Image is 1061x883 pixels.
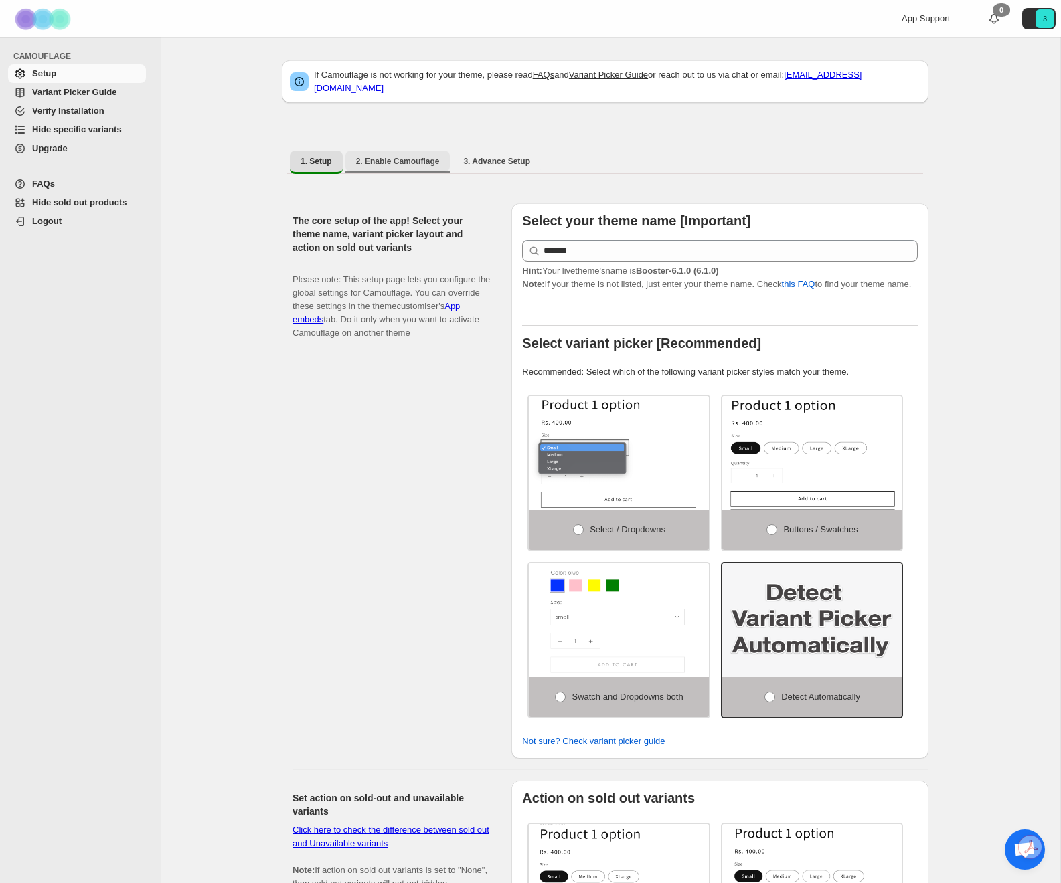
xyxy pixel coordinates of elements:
img: Buttons / Swatches [722,396,902,510]
a: 0 [987,12,1001,25]
a: Not sure? Check variant picker guide [522,736,665,746]
span: Hide specific variants [32,124,122,134]
strong: Hint: [522,266,542,276]
div: Open chat [1005,829,1045,870]
a: Upgrade [8,139,146,158]
span: Detect Automatically [781,692,860,702]
img: Select / Dropdowns [529,396,709,510]
span: Avatar with initials 3 [1036,9,1054,28]
text: 3 [1043,15,1047,23]
span: Setup [32,68,56,78]
span: Logout [32,216,62,226]
span: 2. Enable Camouflage [356,156,440,167]
a: Variant Picker Guide [569,70,648,80]
b: Note: [293,865,315,875]
b: Action on sold out variants [522,791,695,805]
span: Verify Installation [32,106,104,116]
div: 0 [993,3,1010,17]
a: FAQs [8,175,146,193]
span: App Support [902,13,950,23]
button: Avatar with initials 3 [1022,8,1056,29]
a: FAQs [533,70,555,80]
h2: The core setup of the app! Select your theme name, variant picker layout and action on sold out v... [293,214,490,254]
span: Hide sold out products [32,197,127,207]
span: FAQs [32,179,55,189]
strong: Booster-6.1.0 (6.1.0) [636,266,719,276]
span: CAMOUFLAGE [13,51,151,62]
img: Camouflage [11,1,78,37]
span: Swatch and Dropdowns both [572,692,683,702]
img: Detect Automatically [722,563,902,677]
span: 3. Advance Setup [463,156,530,167]
span: 1. Setup [301,156,332,167]
b: Select your theme name [Important] [522,213,750,228]
p: Recommended: Select which of the following variant picker styles match your theme. [522,365,918,379]
strong: Note: [522,279,544,289]
span: Select / Dropdowns [590,524,665,534]
p: If your theme is not listed, just enter your theme name. Check to find your theme name. [522,264,918,291]
a: Hide sold out products [8,193,146,212]
a: Click here to check the difference between sold out and Unavailable variants [293,825,489,848]
a: Verify Installation [8,102,146,120]
span: Upgrade [32,143,68,153]
p: If Camouflage is not working for your theme, please read and or reach out to us via chat or email: [314,68,920,95]
h2: Set action on sold-out and unavailable variants [293,791,490,818]
span: Buttons / Swatches [783,524,858,534]
a: Variant Picker Guide [8,83,146,102]
p: Please note: This setup page lets you configure the global settings for Camouflage. You can overr... [293,260,490,340]
span: Variant Picker Guide [32,87,116,97]
a: Setup [8,64,146,83]
a: Hide specific variants [8,120,146,139]
a: this FAQ [782,279,815,289]
b: Select variant picker [Recommended] [522,336,761,351]
img: Swatch and Dropdowns both [529,563,709,677]
span: Your live theme's name is [522,266,718,276]
a: Logout [8,212,146,231]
